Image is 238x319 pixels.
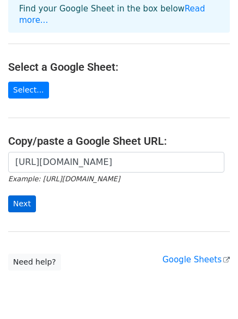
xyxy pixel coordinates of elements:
a: Read more... [19,4,205,25]
a: Select... [8,82,49,99]
h4: Copy/paste a Google Sheet URL: [8,134,230,148]
h4: Select a Google Sheet: [8,60,230,73]
iframe: Chat Widget [184,267,238,319]
p: Find your Google Sheet in the box below [19,3,219,26]
a: Need help? [8,254,61,271]
input: Next [8,195,36,212]
small: Example: [URL][DOMAIN_NAME] [8,175,120,183]
input: Paste your Google Sheet URL here [8,152,224,173]
a: Google Sheets [162,255,230,265]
